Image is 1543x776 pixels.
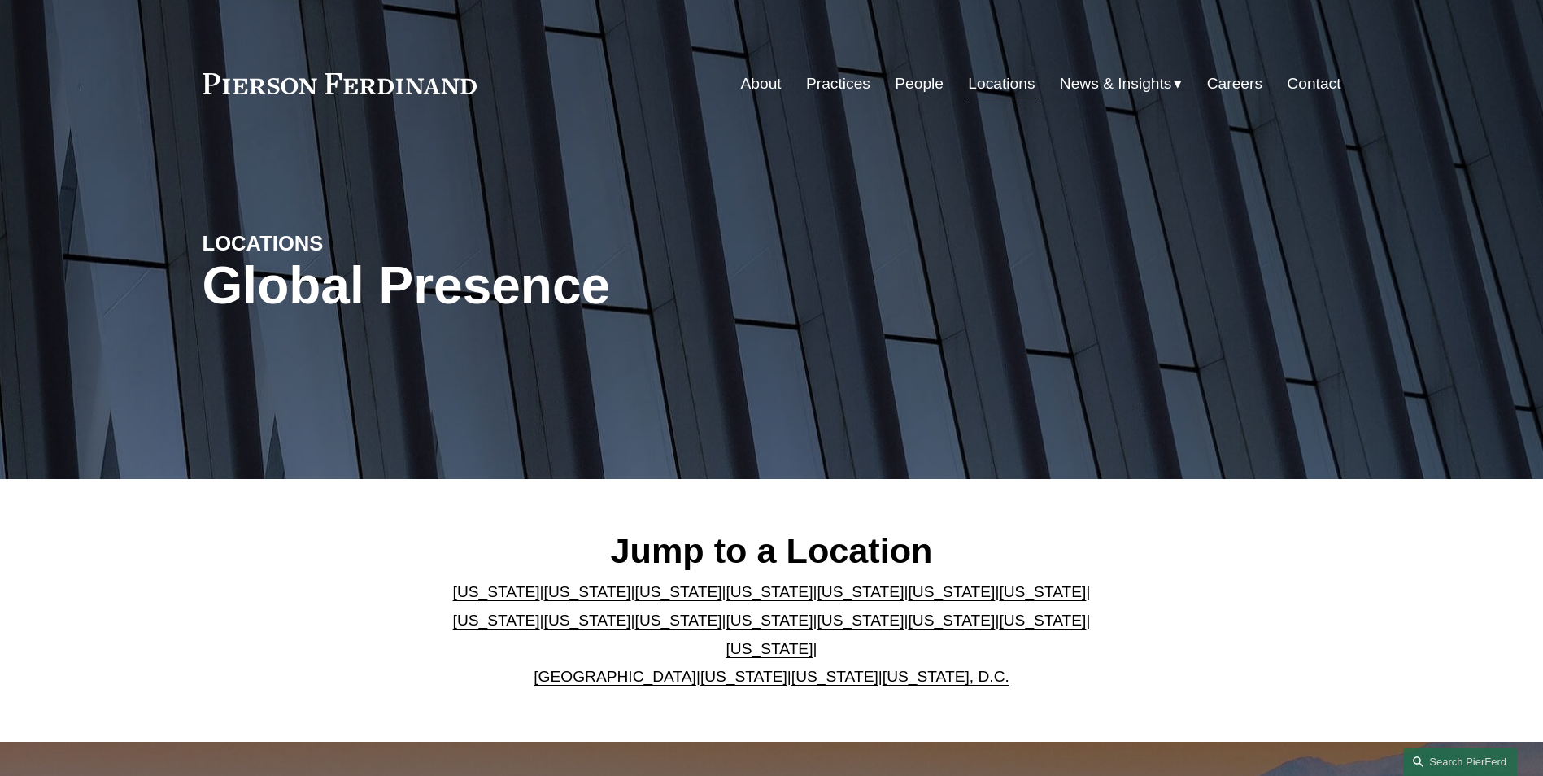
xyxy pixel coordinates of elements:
a: About [741,68,782,99]
a: [US_STATE] [453,612,540,629]
a: Locations [968,68,1035,99]
a: People [895,68,944,99]
h2: Jump to a Location [439,530,1104,572]
a: [US_STATE] [635,583,722,600]
span: News & Insights [1060,70,1172,98]
a: Search this site [1403,748,1517,776]
a: [US_STATE] [817,612,904,629]
a: [US_STATE], D.C. [883,668,1009,685]
a: [US_STATE] [726,583,813,600]
a: [US_STATE] [908,612,995,629]
a: [US_STATE] [999,612,1086,629]
a: [US_STATE] [700,668,787,685]
a: [US_STATE] [453,583,540,600]
h1: Global Presence [203,256,961,316]
a: [US_STATE] [908,583,995,600]
a: Contact [1287,68,1340,99]
a: [US_STATE] [999,583,1086,600]
a: Careers [1207,68,1262,99]
h4: LOCATIONS [203,230,487,256]
a: [US_STATE] [635,612,722,629]
a: Practices [806,68,870,99]
a: [US_STATE] [544,612,631,629]
a: folder dropdown [1060,68,1183,99]
a: [US_STATE] [817,583,904,600]
a: [US_STATE] [544,583,631,600]
a: [US_STATE] [726,640,813,657]
a: [US_STATE] [791,668,878,685]
a: [GEOGRAPHIC_DATA] [534,668,696,685]
a: [US_STATE] [726,612,813,629]
p: | | | | | | | | | | | | | | | | | | [439,578,1104,691]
